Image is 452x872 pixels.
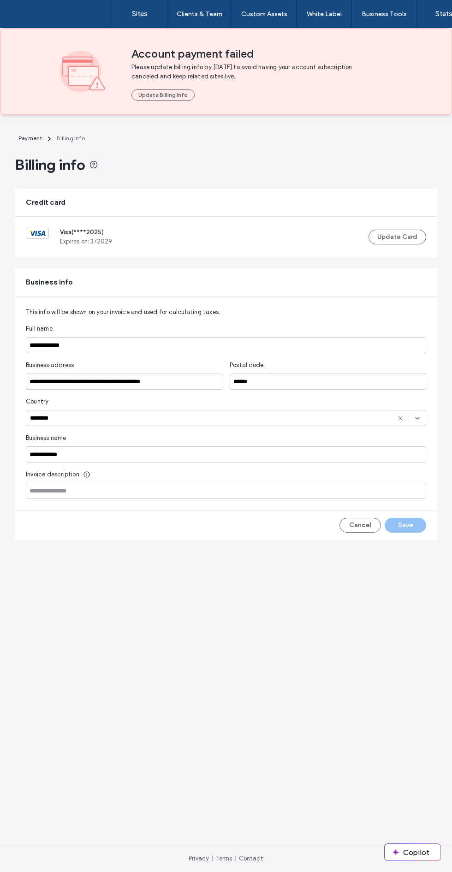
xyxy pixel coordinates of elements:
[362,10,407,18] label: Business Tools
[230,361,263,370] span: Postal code
[385,844,440,860] button: Copilot
[53,133,88,144] a: Billing info
[339,518,381,533] button: Cancel
[26,277,73,287] span: Business info
[26,308,221,315] span: This info will be shown on your invoice and used for calculating taxes.
[235,855,237,862] span: |
[212,855,214,862] span: |
[15,155,85,174] span: Billing info
[26,324,53,333] span: Full name
[60,237,113,246] span: Expires on: 3 / 2029
[26,470,79,479] span: Invoice description
[189,855,209,862] a: Privacy
[15,133,46,144] a: Payment
[177,10,222,18] label: Clients & Team
[132,10,148,18] label: Sites
[216,855,232,862] a: Terms
[57,135,84,142] span: Billing info
[131,63,369,81] span: Please update billing info by [DATE] to avoid having your account subscription canceled and keep ...
[18,135,42,142] span: Payment
[26,397,48,406] span: Country
[239,855,263,862] a: Contact
[26,197,65,208] span: Credit card
[131,47,392,61] span: Account payment failed
[26,433,66,443] span: Business name
[26,361,74,370] span: Business address
[369,230,426,244] button: Update Card
[307,10,342,18] label: White Label
[241,10,287,18] label: Custom Assets
[131,89,195,101] button: Update Billing Info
